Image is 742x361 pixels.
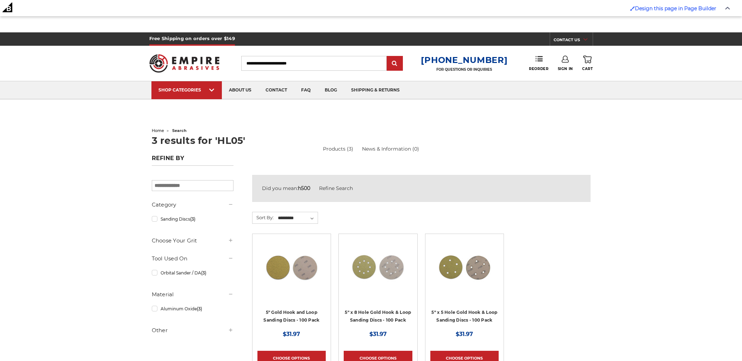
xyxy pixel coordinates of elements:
[152,267,233,279] a: Orbital Sander / DA(3)
[263,310,319,323] a: 5" Gold Hook and Loop Sanding Discs - 100 Pack
[345,310,411,323] a: 5" x 8 Hole Gold Hook & Loop Sanding Discs - 100 Pack
[152,201,233,209] h5: Category
[582,66,593,71] span: Cart
[152,155,233,166] h5: Refine by
[152,128,164,133] a: home
[344,239,412,307] a: 5 inch 8 hole gold velcro disc stack
[635,5,716,12] span: Design this page in Page Builder
[283,331,300,337] span: $31.97
[319,185,353,191] a: Refine Search
[149,50,220,77] img: Empire Abrasives
[277,213,318,223] select: Sort By:
[257,239,326,307] a: gold hook & loop sanding disc stack
[436,239,493,295] img: 5 inch 5 hole hook and loop sanding disc
[258,81,294,99] a: contact
[152,326,233,335] h5: Other
[149,32,235,46] h5: Free Shipping on orders over $149
[152,254,233,263] h5: Tool Used On
[252,212,274,223] label: Sort By:
[298,185,310,191] strong: h500
[152,213,233,225] a: Sanding Discs(3)
[456,331,473,337] span: $31.97
[323,145,353,153] a: Products (3)
[430,239,499,307] a: 5 inch 5 hole hook and loop sanding disc
[197,306,202,311] span: (3)
[558,66,573,71] span: Sign In
[158,87,215,93] div: SHOP CATEGORIES
[262,185,581,192] div: Did you mean:
[626,2,720,15] a: Enabled brush for page builder edit. Design this page in Page Builder
[344,81,407,99] a: shipping & returns
[362,145,419,153] a: News & Information (0)
[529,56,548,71] a: Reorder
[529,66,548,71] span: Reorder
[421,55,507,65] a: [PHONE_NUMBER]
[350,239,406,295] img: 5 inch 8 hole gold velcro disc stack
[201,270,206,275] span: (3)
[172,128,187,133] span: search
[190,216,195,222] span: (3)
[554,36,593,46] a: CONTACT US
[725,7,730,10] img: Close Admin Bar
[152,136,591,145] h1: 3 results for 'HL05'
[431,310,497,323] a: 5" x 5 Hole Gold Hook & Loop Sanding Discs - 100 Pack
[630,6,635,11] img: Enabled brush for page builder edit.
[388,57,402,71] input: Submit
[222,81,258,99] a: about us
[152,236,233,245] h5: Choose Your Grit
[582,56,593,71] a: Cart
[263,239,320,295] img: gold hook & loop sanding disc stack
[318,81,344,99] a: blog
[152,290,233,299] h5: Material
[152,303,233,315] a: Aluminum Oxide(3)
[294,81,318,99] a: faq
[421,67,507,72] p: FOR QUESTIONS OR INQUIRIES
[369,331,387,337] span: $31.97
